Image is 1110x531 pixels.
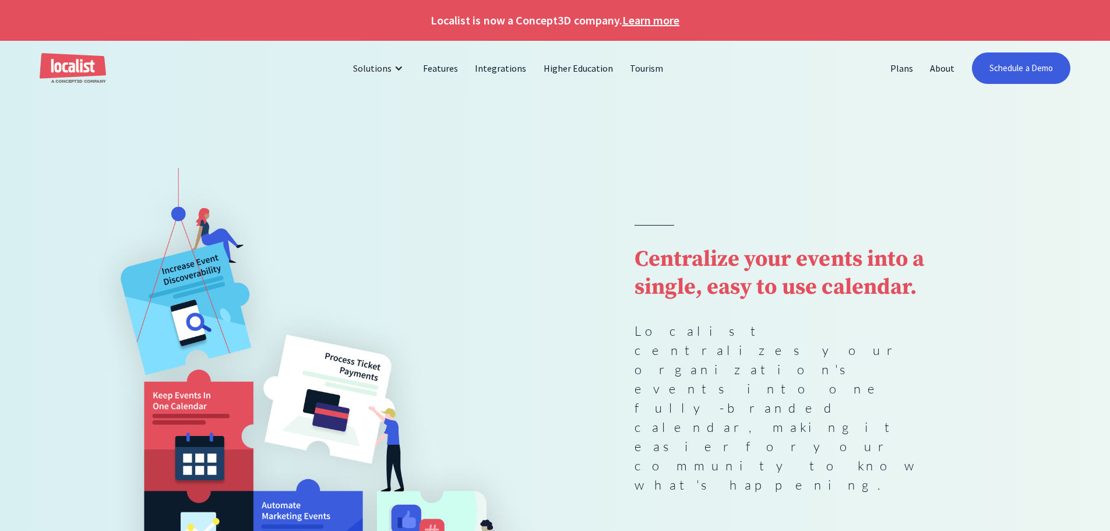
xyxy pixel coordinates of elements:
a: Higher Education [535,54,622,82]
a: Features [415,54,467,82]
a: Learn more [622,12,679,29]
p: Localist centralizes your organization's events into one fully-branded calendar, making it easier... [635,321,952,494]
a: Integrations [467,54,535,82]
a: Schedule a Demo [972,52,1070,84]
a: home [40,53,106,84]
a: Tourism [622,54,672,82]
a: Plans [882,54,922,82]
a: About [922,54,963,82]
strong: Centralize your events into a single, easy to use calendar. [635,245,924,301]
div: Solutions [344,54,415,82]
div: Solutions [353,61,392,75]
